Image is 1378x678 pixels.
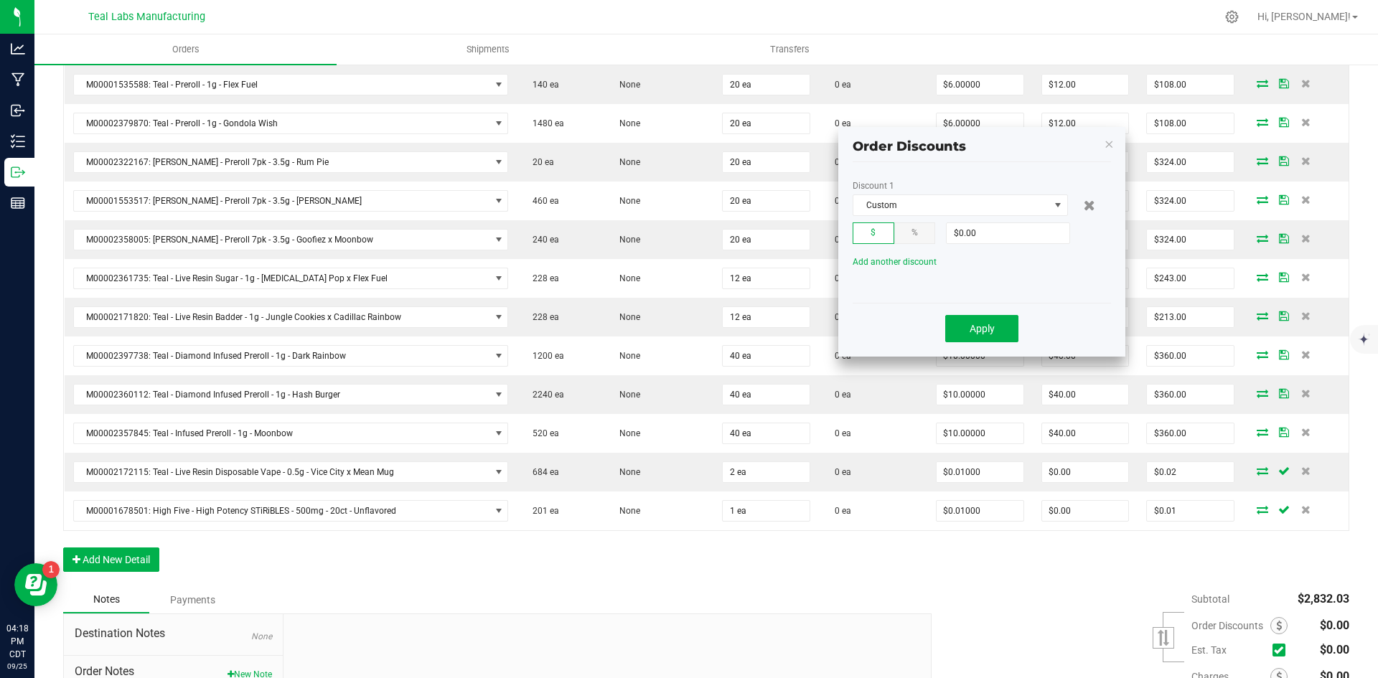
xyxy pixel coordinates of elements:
input: 0 [1147,385,1234,405]
span: NO DATA FOUND [73,268,509,289]
span: Orders [153,43,219,56]
span: Teal Labs Manufacturing [88,11,205,23]
span: Subtotal [1191,593,1229,605]
span: 240 ea [525,235,559,245]
span: M00002397738: Teal - Diamond Infused Preroll - 1g - Dark Rainbow [74,346,490,366]
span: Delete Order Detail [1295,389,1316,397]
inline-svg: Inbound [11,103,25,118]
span: M00002322167: [PERSON_NAME] - Preroll 7pk - 3.5g - Rum Pie [74,152,490,172]
span: None [612,118,640,128]
span: NO DATA FOUND [73,384,509,405]
span: Delete Order Detail [1295,466,1316,475]
span: Save Order Detail [1273,273,1295,281]
span: 0 ea [828,80,851,90]
span: Add another discount [853,257,937,267]
span: None [612,467,640,477]
span: M00002379870: Teal - Preroll - 1g - Gondola Wish [74,113,490,133]
span: Delete Order Detail [1295,428,1316,436]
input: 0 [723,307,810,327]
div: Payments [149,587,235,613]
span: NO DATA FOUND [73,345,509,367]
a: Transfers [639,34,941,65]
input: 0 [937,75,1023,95]
iframe: Resource center [14,563,57,606]
span: M00001535588: Teal - Preroll - 1g - Flex Fuel [74,75,490,95]
input: 0 [1147,152,1234,172]
span: 0 ea [828,157,851,167]
span: None [612,351,640,361]
div: Manage settings [1223,10,1241,24]
inline-svg: Analytics [11,42,25,56]
span: Est. Tax [1191,644,1267,656]
span: None [251,631,272,641]
inline-svg: Reports [11,196,25,210]
span: 0 ea [828,273,851,283]
span: Save Order Detail [1273,428,1295,436]
input: 0 [723,423,810,443]
span: Delete Order Detail [1295,234,1316,243]
input: 0 [1042,113,1129,133]
inline-svg: Outbound [11,165,25,179]
input: 0 [1147,501,1234,521]
input: 0 [1147,191,1234,211]
span: 520 ea [525,428,559,438]
span: Transfers [751,43,829,56]
span: Order Discounts [1191,620,1270,631]
span: Save Order Detail [1273,311,1295,320]
span: 1480 ea [525,118,564,128]
span: M00001678501: High Five - High Potency STiRiBLES - 500mg - 20ct - Unflavored [74,501,490,521]
button: Apply [945,315,1018,342]
span: 0 ea [828,351,851,361]
div: Notes [63,586,149,613]
input: 0 [723,268,810,288]
input: 0 [723,346,810,366]
input: 0 [937,462,1023,482]
input: 0 [1042,75,1129,95]
input: 0 [1147,307,1234,327]
span: Save Order Detail [1273,466,1295,475]
input: 0 [1042,462,1129,482]
span: NO DATA FOUND [73,74,509,95]
span: 0 ea [828,196,851,206]
span: 228 ea [525,273,559,283]
span: $2,832.03 [1298,592,1349,606]
span: Delete Order Detail [1295,311,1316,320]
p: 04:18 PM CDT [6,622,28,661]
input: 0 [723,152,810,172]
input: 0 [1147,462,1234,482]
span: Save Order Detail [1273,195,1295,204]
span: M00002171820: Teal - Live Resin Badder - 1g - Jungle Cookies x Cadillac Rainbow [74,307,490,327]
span: NO DATA FOUND [73,113,509,134]
input: 0 [1147,75,1234,95]
span: Shipments [447,43,529,56]
span: 0 ea [828,467,851,477]
span: NO DATA FOUND [73,306,509,328]
span: % [911,227,918,237]
span: Apply [970,323,995,334]
span: 20 ea [525,157,554,167]
inline-svg: Manufacturing [11,72,25,87]
inline-svg: Inventory [11,134,25,149]
input: 0 [937,113,1023,133]
input: 0 [723,191,810,211]
span: None [612,196,640,206]
span: NO DATA FOUND [73,190,509,212]
p: 09/25 [6,661,28,672]
input: 0 [1147,423,1234,443]
span: M00001553517: [PERSON_NAME] - Preroll 7pk - 3.5g - [PERSON_NAME] [74,191,490,211]
span: Save Order Detail [1273,79,1295,88]
span: Save Order Detail [1273,118,1295,126]
span: NO DATA FOUND [73,151,509,173]
span: $0.00 [1320,643,1349,656]
span: Delete Order Detail [1295,118,1316,126]
span: 1200 ea [525,351,564,361]
span: None [612,506,640,516]
span: M00002357845: Teal - Infused Preroll - 1g - Moonbow [74,423,490,443]
span: Save Order Detail [1273,389,1295,397]
span: 0 ea [828,506,851,516]
span: 684 ea [525,467,559,477]
span: 140 ea [525,80,559,90]
input: 0 [723,501,810,521]
span: Delete Order Detail [1295,273,1316,281]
